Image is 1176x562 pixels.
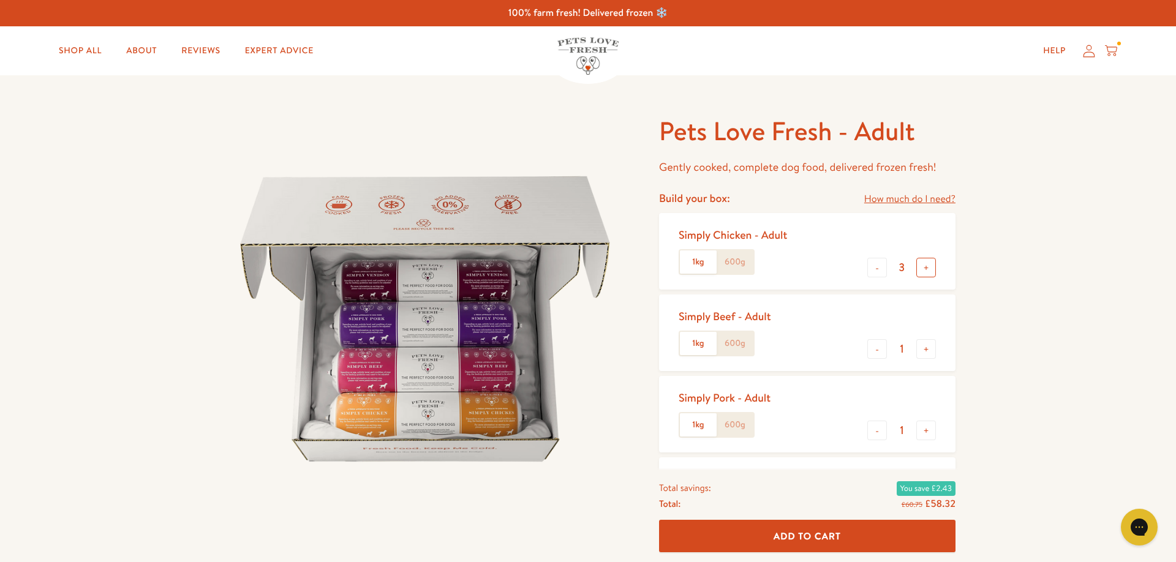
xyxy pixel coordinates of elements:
div: Simply Beef - Adult [679,309,771,323]
p: Gently cooked, complete dog food, delivered frozen fresh! [659,158,956,177]
div: Simply Chicken - Adult [679,228,787,242]
label: 600g [717,413,753,436]
span: Total savings: [659,480,711,496]
button: - [867,339,887,359]
span: £58.32 [925,497,956,511]
a: Help [1033,39,1076,63]
button: + [916,421,936,440]
button: Add To Cart [659,520,956,553]
iframe: Gorgias live chat messenger [1115,504,1164,550]
a: Expert Advice [235,39,323,63]
a: About [116,39,167,63]
img: Pets Love Fresh - Adult [221,114,630,523]
button: + [916,258,936,277]
s: £60.75 [902,500,922,509]
span: Add To Cart [774,530,841,542]
button: - [867,421,887,440]
button: + [916,339,936,359]
label: 1kg [680,332,717,355]
h1: Pets Love Fresh - Adult [659,114,956,148]
span: Total: [659,496,680,512]
a: How much do I need? [864,191,956,208]
div: Simply Pork - Adult [679,391,771,405]
span: You save £2.43 [897,481,956,496]
label: 600g [717,250,753,274]
img: Pets Love Fresh [557,37,619,75]
a: Reviews [171,39,230,63]
a: Shop All [49,39,111,63]
label: 1kg [680,250,717,274]
label: 1kg [680,413,717,436]
h4: Build your box: [659,191,730,205]
button: - [867,258,887,277]
label: 600g [717,332,753,355]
